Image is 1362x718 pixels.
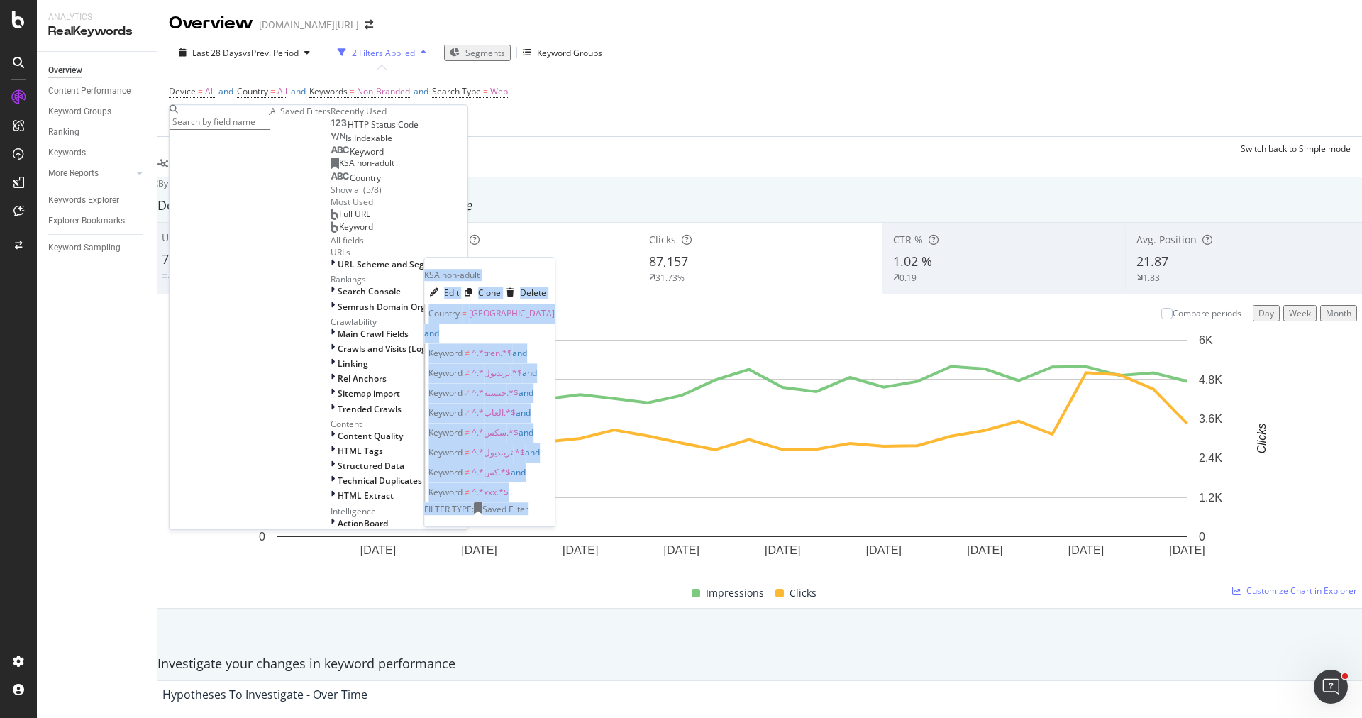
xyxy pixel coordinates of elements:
span: = [350,85,355,97]
div: Intelligence [331,505,467,517]
span: HTML Tags [338,445,383,457]
span: Search Type [432,85,481,97]
div: URLs [331,246,467,258]
span: = [483,85,488,97]
div: Content Performance [48,84,131,99]
div: All fields [331,234,467,246]
span: and [218,85,233,97]
span: Saved Filter [482,503,528,515]
div: Keyword Groups [48,104,111,119]
span: Country [350,172,381,184]
a: Keyword Sampling [48,241,147,255]
span: and [291,85,306,97]
div: 0.19 [899,272,917,284]
span: ≠ [465,367,470,379]
div: Analytics [48,11,145,23]
text: [DATE] [866,544,902,556]
span: Impressions [706,585,764,602]
div: 1.83 [1143,272,1160,284]
span: Linking [338,358,368,370]
div: Content [331,418,467,430]
span: ≠ [465,407,470,419]
span: ^.*جنسية.*$ [472,387,519,399]
span: Keyword [428,387,463,399]
button: 2 Filters Applied [332,41,432,64]
span: By website & by URL [158,177,238,189]
button: Month [1320,305,1357,321]
span: [GEOGRAPHIC_DATA] [469,307,555,319]
span: = [198,85,203,97]
div: Month [1326,307,1351,319]
span: vs Prev. Period [243,47,299,59]
span: Structured Data [338,460,404,472]
a: Overview [48,63,147,78]
a: Explorer Bookmarks [48,214,147,228]
div: Switch back to Simple mode [1241,143,1351,155]
span: ^.*العاب.*$ [472,407,516,419]
span: and [522,367,537,379]
button: Switch back to Simple mode [1235,137,1351,160]
span: Keyword [428,407,463,419]
button: Last 28 DaysvsPrev. Period [169,46,320,60]
span: ≠ [465,466,470,478]
span: Keyword [428,347,463,359]
div: More Reports [48,166,99,181]
span: and [424,327,439,339]
span: ^.*ترينديول.*$ [472,446,525,458]
span: Content Quality [338,430,403,442]
text: [DATE] [563,544,598,556]
span: Keyword [428,426,463,438]
span: Keyword [350,145,384,158]
span: Clicks [790,585,816,602]
img: Equal [162,274,167,278]
span: Segments [465,47,505,59]
span: 21.87 [1136,253,1168,270]
span: and [516,407,531,419]
div: Day [1258,307,1274,319]
div: Explorer Bookmarks [48,214,125,228]
span: and [414,85,428,97]
span: HTTP Status Code [348,118,419,131]
span: Keyword [428,466,463,478]
span: and [525,446,540,458]
span: Last 28 Days [192,47,243,59]
div: Overview [169,11,253,35]
span: KSA non-adult [339,157,394,169]
span: 713,278 [162,250,208,267]
text: 1.2K [1199,492,1222,504]
span: Main Crawl Fields [338,328,409,340]
text: 3.6K [1199,413,1222,425]
text: 2.4K [1199,453,1222,465]
a: Keyword Groups [48,104,147,119]
span: Country [237,85,268,97]
svg: A chart. [162,333,1301,580]
span: Non-Branded [357,82,410,101]
div: ( 5 / 8 ) [363,184,382,197]
span: ≠ [465,347,470,359]
span: ^.*ترنديول.*$ [472,367,522,379]
div: Investigate your changes in keyword performance [157,655,1362,673]
div: 31.73% [655,272,685,284]
text: [DATE] [967,544,1002,556]
button: Day [1253,305,1280,321]
span: ≠ [465,446,470,458]
input: Search by field name [170,114,270,130]
div: Clone [478,287,501,299]
a: Ranking [48,125,147,140]
button: Clone [459,281,501,304]
text: [DATE] [664,544,699,556]
span: Web [490,82,508,101]
span: 87,157 [649,253,688,270]
span: Technical Duplicates [338,475,422,487]
div: Recently Used [331,105,467,117]
div: Week [1289,307,1311,319]
div: Delete [520,287,546,299]
text: [DATE] [1169,544,1205,556]
span: Keyword [428,486,463,498]
div: Keyword Sampling [48,241,121,255]
div: 2 Filters Applied [352,47,415,59]
div: Crawlability [331,316,467,328]
span: Keyword [339,221,373,233]
span: ActionBoard [338,517,388,529]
